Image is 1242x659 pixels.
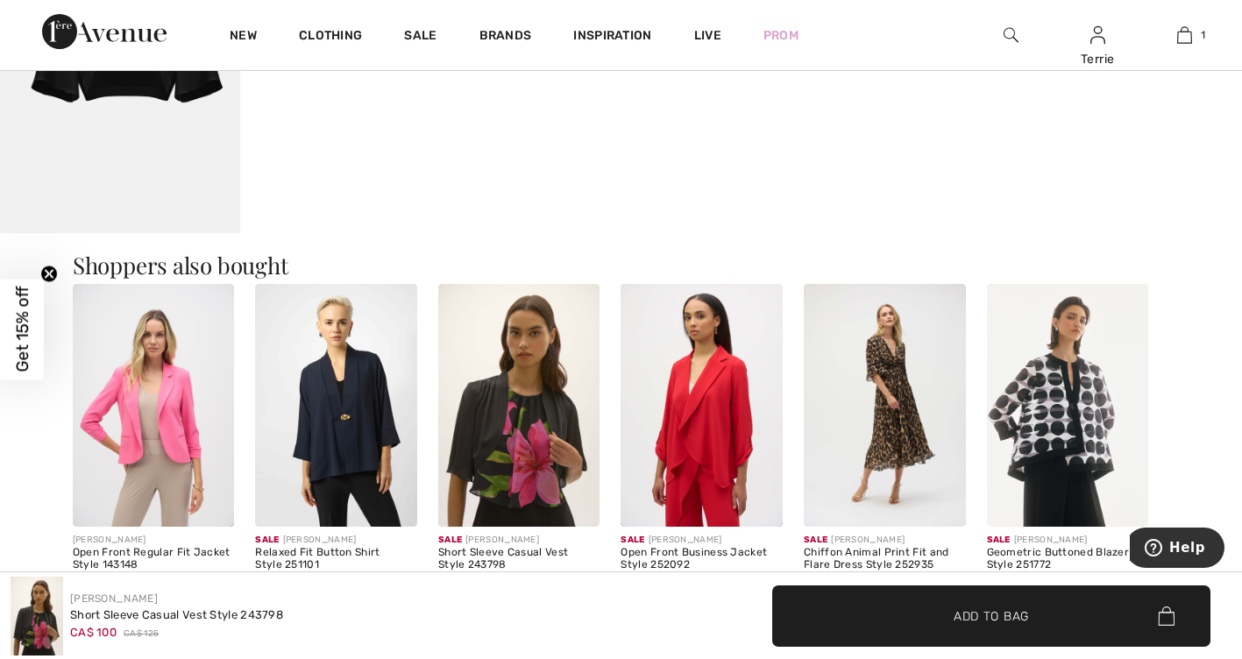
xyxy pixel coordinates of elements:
img: My Info [1090,25,1105,46]
a: Brands [479,28,532,46]
span: Inspiration [573,28,651,46]
img: Open Front Regular Fit Jacket Style 143148 [73,284,235,527]
div: Geometric Buttoned Blazer Style 251772 [987,547,1149,571]
a: 1 [1142,25,1227,46]
div: [PERSON_NAME] [73,534,235,547]
a: Prom [763,26,798,45]
div: [PERSON_NAME] [987,534,1149,547]
a: [PERSON_NAME] [70,592,158,605]
a: New [230,28,257,46]
img: search the website [1004,25,1018,46]
img: Relaxed Fit Button Shirt Style 251101 [255,284,417,527]
img: Geometric Buttoned Blazer Style 251772 [987,284,1149,527]
a: Live [694,26,721,45]
div: Short Sleeve Casual Vest Style 243798 [70,606,283,624]
img: Short Sleeve Casual Vest Style 243798 [11,577,63,655]
span: Sale [621,535,644,545]
button: Add to Bag [772,585,1210,647]
a: Clothing [299,28,362,46]
div: Terrie [1055,50,1140,68]
a: Sale [404,28,436,46]
span: CA$ 100 [70,626,117,639]
div: Relaxed Fit Button Shirt Style 251101 [255,547,417,571]
button: Close teaser [40,266,58,283]
span: 1 [1201,27,1205,43]
img: Short Sleeve Casual Vest Style 243798 [438,284,600,527]
div: Short Sleeve Casual Vest Style 243798 [438,547,600,571]
div: Chiffon Animal Print Fit and Flare Dress Style 252935 [804,547,966,571]
h3: Shoppers also bought [73,254,1169,277]
span: Add to Bag [954,606,1029,625]
img: My Bag [1177,25,1192,46]
span: Sale [987,535,1011,545]
span: Sale [438,535,462,545]
span: CA$ 125 [124,627,159,641]
span: Sale [255,535,279,545]
div: [PERSON_NAME] [804,534,966,547]
iframe: Opens a widget where you can find more information [1130,528,1224,571]
div: Open Front Regular Fit Jacket Style 143148 [73,547,235,571]
img: 1ère Avenue [42,14,167,49]
img: Open Front Business Jacket Style 252092 [621,284,783,527]
div: [PERSON_NAME] [255,534,417,547]
img: Chiffon Animal Print Fit and Flare Dress Style 252935 [804,284,966,527]
span: Sale [804,535,827,545]
div: Open Front Business Jacket Style 252092 [621,547,783,571]
a: Sign In [1090,26,1105,43]
img: Bag.svg [1158,606,1175,626]
div: [PERSON_NAME] [621,534,783,547]
span: Get 15% off [12,287,32,372]
div: [PERSON_NAME] [438,534,600,547]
